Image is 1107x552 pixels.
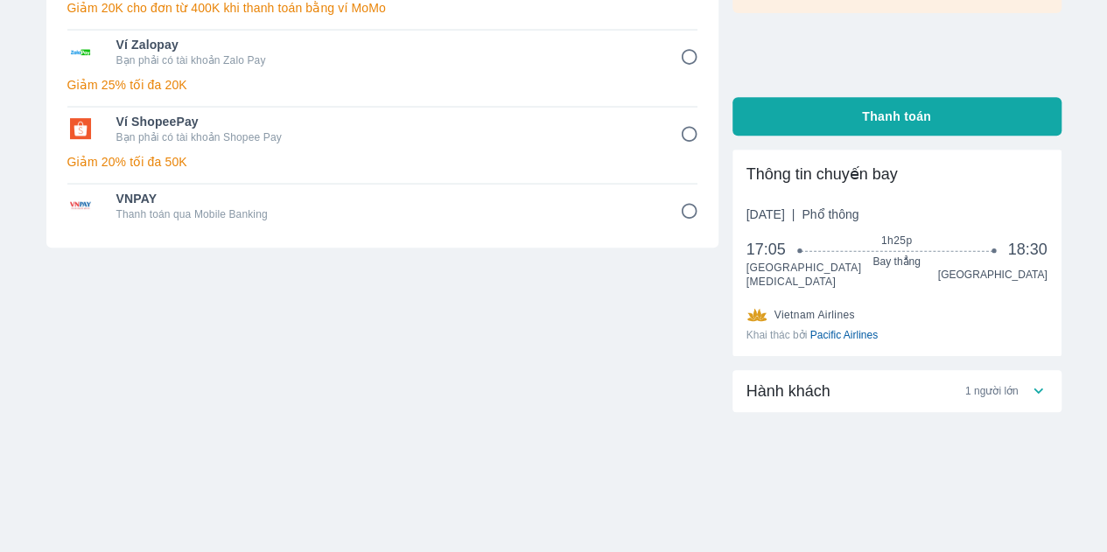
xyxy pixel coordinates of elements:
[965,384,1019,398] span: 1 người lớn
[802,207,858,221] span: Phổ thông
[116,36,655,53] span: Ví Zalopay
[800,255,993,269] span: Bay thẳng
[67,31,697,73] div: Ví ZalopayVí ZalopayBạn phải có tài khoản Zalo Pay
[800,234,993,248] span: 1h25p
[792,207,795,221] span: |
[1007,239,1047,260] span: 18:30
[67,108,697,150] div: Ví ShopeePayVí ShopeePayBạn phải có tài khoản Shopee Pay
[116,113,655,130] span: Ví ShopeePay
[116,53,655,67] p: Bạn phải có tài khoản Zalo Pay
[67,41,94,62] img: Ví Zalopay
[116,130,655,144] p: Bạn phải có tài khoản Shopee Pay
[862,108,931,125] span: Thanh toán
[67,76,697,94] p: Giảm 25% tối đa 20K
[732,370,1061,412] div: Hành khách1 người lớn
[746,239,801,260] span: 17:05
[116,207,655,221] p: Thanh toán qua Mobile Banking
[746,164,1047,185] div: Thông tin chuyến bay
[116,190,655,207] span: VNPAY
[746,206,859,223] span: [DATE]
[746,381,830,402] span: Hành khách
[746,328,1047,342] span: Khai thác bởi
[67,153,697,171] p: Giảm 20% tối đa 50K
[67,118,94,139] img: Ví ShopeePay
[67,195,94,216] img: VNPAY
[732,97,1061,136] button: Thanh toán
[810,329,878,341] span: Pacific Airlines
[67,185,697,227] div: VNPAYVNPAYThanh toán qua Mobile Banking
[774,308,855,322] span: Vietnam Airlines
